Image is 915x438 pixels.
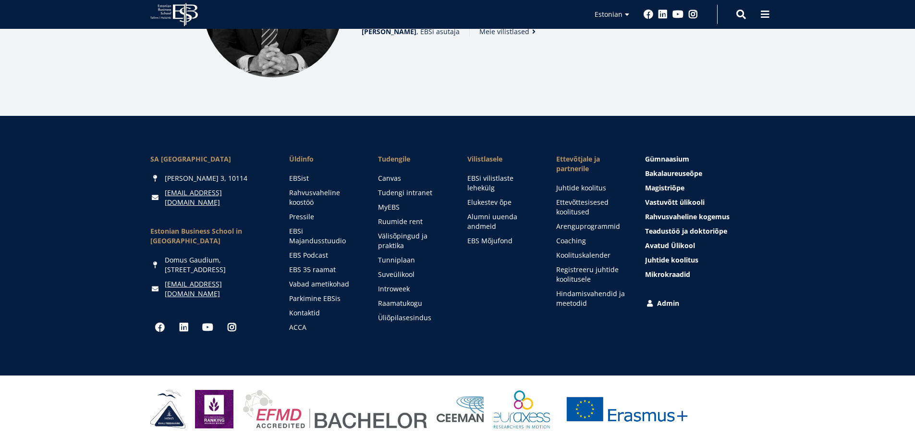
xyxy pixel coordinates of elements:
a: Linkedin [174,318,194,337]
span: Avatud Ülikool [645,241,695,250]
div: SA [GEOGRAPHIC_DATA] [150,154,270,164]
a: EBSi Majandusstuudio [289,226,359,246]
span: Bakalaureuseõpe [645,169,702,178]
span: Vilistlasele [467,154,537,164]
a: EBS Mõjufond [467,236,537,246]
a: Arenguprogrammid [556,222,626,231]
a: EBS 35 raamat [289,265,359,275]
a: Introweek [378,284,448,294]
a: Coaching [556,236,626,246]
a: Rahvusvaheline koostöö [289,188,359,207]
a: Raamatukogu [378,299,448,308]
a: Suveülikool [378,270,448,279]
a: Pressile [289,212,359,222]
a: [EMAIL_ADDRESS][DOMAIN_NAME] [165,188,270,207]
a: Hindamisvahendid ja meetodid [556,289,626,308]
strong: [PERSON_NAME] [362,27,416,36]
span: Rahvusvaheline kogemus [645,212,730,221]
a: Instagram [688,10,698,19]
a: EBSist [289,174,359,183]
a: Juhtide koolitus [556,183,626,193]
a: Ruumide rent [378,217,448,226]
a: Tunniplaan [378,255,448,265]
a: Välisõpingud ja praktika [378,231,448,250]
span: , EBSi asutaja [362,27,460,37]
img: EURAXESS [494,390,550,428]
a: Facebook [644,10,653,19]
a: Facebook [150,318,170,337]
a: Instagram [222,318,242,337]
a: ACCA [289,323,359,332]
span: Juhtide koolitus [645,255,698,264]
a: Canvas [378,174,448,183]
img: EFMD [243,390,427,428]
a: Bakalaureuseõpe [645,169,765,178]
span: Teadustöö ja doktoriõpe [645,226,727,236]
a: Admin [645,299,765,308]
a: Kontaktid [289,308,359,318]
img: Eduniversal [195,390,233,428]
a: Vabad ametikohad [289,279,359,289]
a: Teadustöö ja doktoriõpe [645,226,765,236]
a: Meie vilistlased [479,27,539,37]
img: Ceeman [437,396,484,423]
a: Registreeru juhtide koolitusele [556,265,626,284]
span: Ettevõtjale ja partnerile [556,154,626,174]
a: Üliõpilasesindus [378,313,448,323]
div: Estonian Business School in [GEOGRAPHIC_DATA] [150,226,270,246]
a: Elukestev õpe [467,198,537,207]
span: Vastuvõtt ülikooli [645,198,705,207]
a: EBS Podcast [289,250,359,260]
span: Gümnaasium [645,154,689,163]
a: Koolituskalender [556,250,626,260]
a: Rahvusvaheline kogemus [645,212,765,222]
a: Parkimine EBSis [289,294,359,303]
img: Erasmus+ [560,390,694,428]
span: Üldinfo [289,154,359,164]
a: MyEBS [378,202,448,212]
a: Ettevõttesisesed koolitused [556,198,626,217]
a: Youtube [198,318,218,337]
a: Alumni uuenda andmeid [467,212,537,231]
a: Gümnaasium [645,154,765,164]
span: Magistriõpe [645,183,684,192]
a: Juhtide koolitus [645,255,765,265]
a: Tudengi intranet [378,188,448,198]
a: Magistriõpe [645,183,765,193]
a: Tudengile [378,154,448,164]
a: [EMAIL_ADDRESS][DOMAIN_NAME] [165,279,270,299]
a: Vastuvõtt ülikooli [645,198,765,207]
a: Avatud Ülikool [645,241,765,250]
img: HAKA [150,390,185,428]
a: Erasmus + [560,390,694,428]
a: Mikrokraadid [645,270,765,279]
a: Youtube [672,10,683,19]
div: Domus Gaudium, [STREET_ADDRESS] [150,255,270,275]
span: Mikrokraadid [645,270,690,279]
a: EBSi vilistlaste lehekülg [467,174,537,193]
a: Linkedin [658,10,668,19]
div: [PERSON_NAME] 3, 10114 [150,174,270,183]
